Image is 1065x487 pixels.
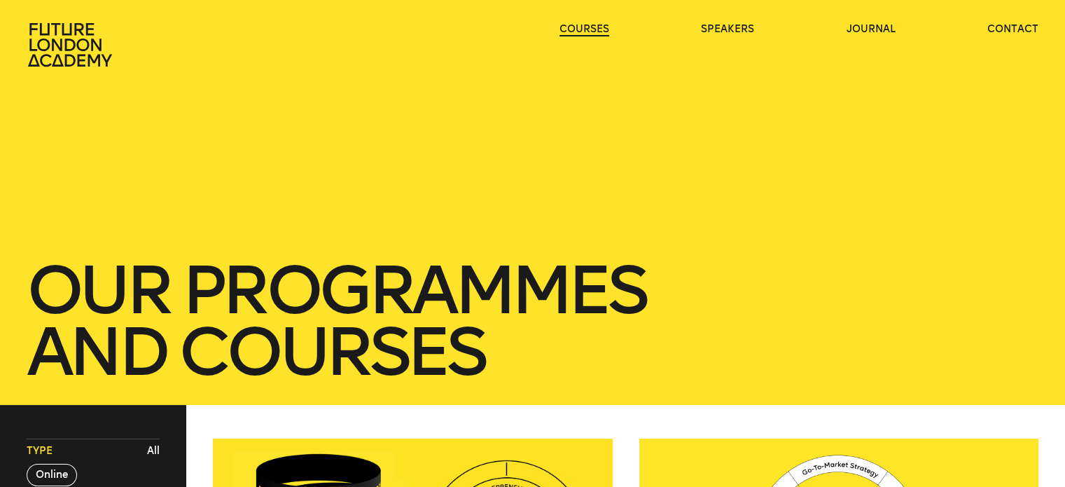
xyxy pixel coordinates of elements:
a: speakers [701,22,754,36]
button: All [144,441,163,462]
button: Online [27,464,77,486]
a: courses [559,22,609,36]
h1: our Programmes and courses [27,259,1038,383]
a: journal [846,22,895,36]
span: Type [27,444,53,458]
a: contact [987,22,1038,36]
